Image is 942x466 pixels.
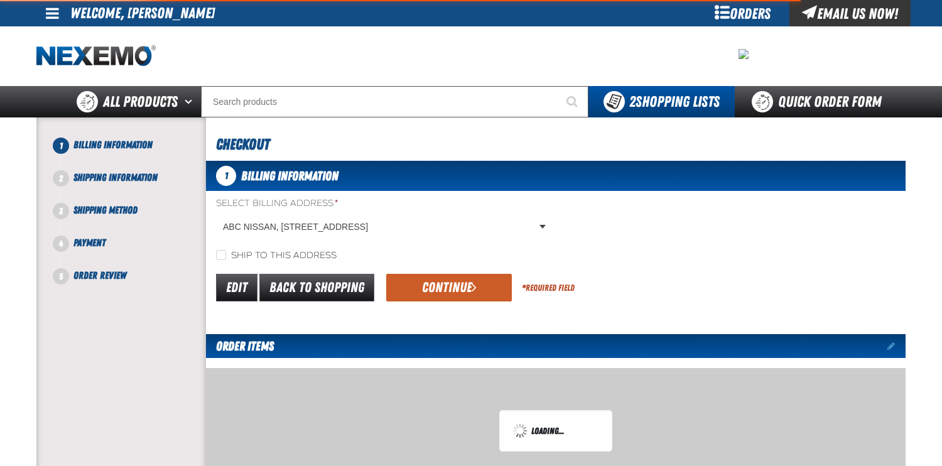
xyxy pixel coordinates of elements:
span: Shipping Information [73,171,158,183]
a: Edit items [887,342,906,350]
span: Checkout [216,136,269,153]
a: Home [36,45,156,67]
a: Edit [216,274,257,301]
button: Open All Products pages [180,86,201,117]
span: Order Review [73,269,126,281]
button: Continue [386,274,512,301]
span: Billing Information [73,139,153,151]
input: Search [201,86,588,117]
span: 4 [53,236,69,252]
span: 5 [53,268,69,284]
li: Order Review. Step 5 of 5. Not Completed [61,268,206,283]
a: Quick Order Form [735,86,905,117]
span: 1 [216,166,236,186]
span: Shopping Lists [629,93,720,111]
li: Payment. Step 4 of 5. Not Completed [61,236,206,268]
span: 2 [53,170,69,187]
span: Billing Information [241,168,338,183]
div: Required Field [522,282,575,294]
span: All Products [103,90,178,113]
li: Billing Information. Step 1 of 5. Not Completed [61,138,206,170]
img: 6c89d53df96a7429cba9ff7e661053d5.png [739,49,749,59]
li: Shipping Information. Step 2 of 5. Not Completed [61,170,206,203]
div: Loading... [512,423,599,438]
li: Shipping Method. Step 3 of 5. Not Completed [61,203,206,236]
label: Select Billing Address [216,198,551,210]
strong: 2 [629,93,636,111]
input: Ship to this address [216,250,226,260]
button: Start Searching [557,86,588,117]
span: ABC NISSAN, [STREET_ADDRESS] [223,220,537,234]
span: Shipping Method [73,204,138,216]
nav: Checkout steps. Current step is Billing Information. Step 1 of 5 [51,138,206,283]
span: Payment [73,237,106,249]
button: You have 2 Shopping Lists. Open to view details [588,86,735,117]
span: 1 [53,138,69,154]
label: Ship to this address [216,250,337,262]
img: Nexemo logo [36,45,156,67]
h2: Order Items [206,334,274,358]
a: Back to Shopping [259,274,374,301]
span: 3 [53,203,69,219]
